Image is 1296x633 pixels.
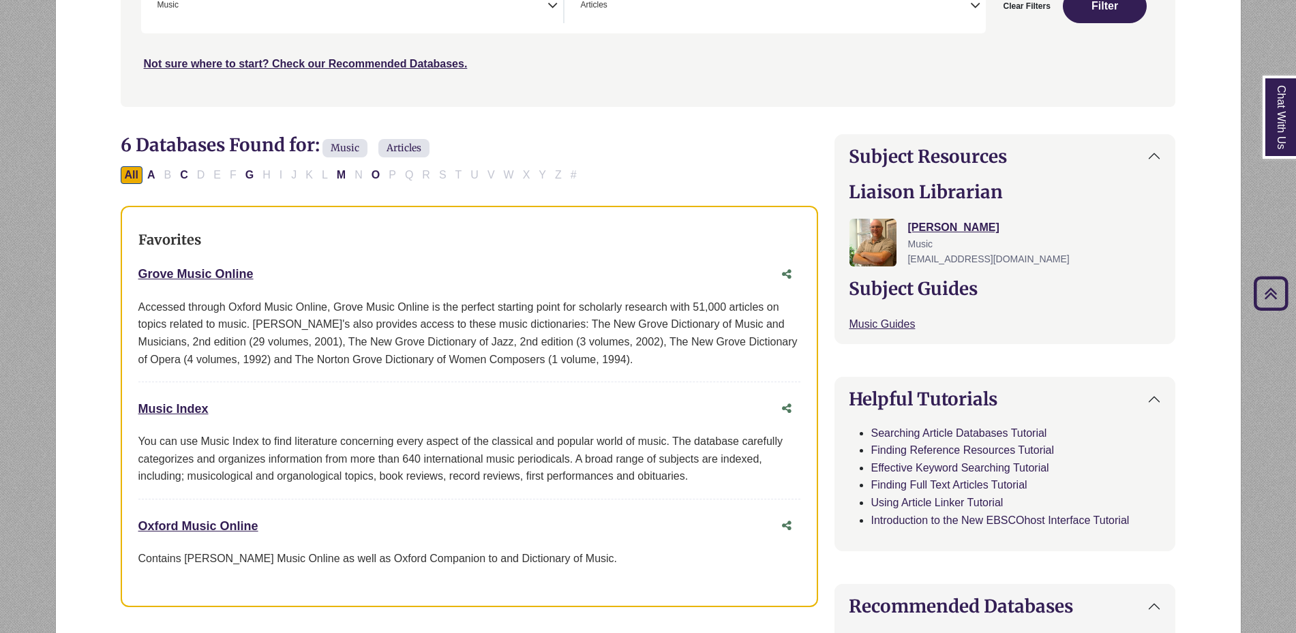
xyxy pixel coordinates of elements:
[138,298,801,368] div: Accessed through Oxford Music Online, Grove Music Online is the perfect starting point for schola...
[835,135,1175,178] button: Subject Resources
[871,427,1046,439] a: Searching Article Databases Tutorial
[333,166,350,184] button: Filter Results M
[871,514,1129,526] a: Introduction to the New EBSCOhost Interface Tutorial
[849,181,1161,202] h2: Liaison Librarian
[144,58,468,70] a: Not sure where to start? Check our Recommended Databases.
[138,267,254,281] a: Grove Music Online
[871,444,1054,456] a: Finding Reference Resources Tutorial
[849,219,896,266] img: Nathan Farley
[138,519,258,533] a: Oxford Music Online
[121,166,142,184] button: All
[121,134,320,156] span: 6 Databases Found for:
[907,253,1069,264] span: [EMAIL_ADDRESS][DOMAIN_NAME]
[121,168,582,180] div: Alpha-list to filter by first letter of database name
[773,396,800,422] button: Share this database
[378,139,430,157] span: Articles
[907,238,933,249] span: Music
[138,433,801,485] div: You can use Music Index to find literature concerning every aspect of the classical and popular w...
[835,585,1175,628] button: Recommended Databases
[138,550,801,568] div: Contains [PERSON_NAME] Music Online as well as Oxford Companion to and Dictionary of Music.
[143,166,160,184] button: Filter Results A
[835,377,1175,420] button: Helpful Tutorials
[241,166,258,184] button: Filter Results G
[907,221,999,233] a: [PERSON_NAME]
[176,166,192,184] button: Filter Results C
[1249,284,1293,303] a: Back to Top
[871,479,1027,491] a: Finding Full Text Articles Tutorial
[773,262,800,288] button: Share this database
[367,166,384,184] button: Filter Results O
[849,278,1161,299] h2: Subject Guides
[181,1,187,12] textarea: Search
[322,139,367,157] span: Music
[773,513,800,539] button: Share this database
[871,462,1049,474] a: Effective Keyword Searching Tutorial
[610,1,616,12] textarea: Search
[138,402,209,416] a: Music Index
[871,497,1003,508] a: Using Article Linker Tutorial
[849,318,915,330] a: Music Guides
[138,232,801,248] h3: Favorites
